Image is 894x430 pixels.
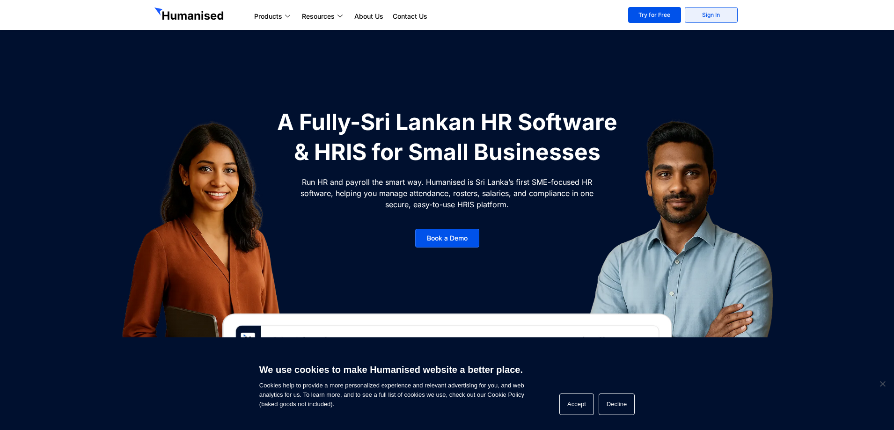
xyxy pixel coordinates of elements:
[628,7,681,23] a: Try for Free
[271,107,623,167] h1: A Fully-Sri Lankan HR Software & HRIS for Small Businesses
[415,229,479,248] a: Book a Demo
[599,394,635,415] button: Decline
[154,7,226,22] img: GetHumanised Logo
[259,363,524,376] h6: We use cookies to make Humanised website a better place.
[259,358,524,409] span: Cookies help to provide a more personalized experience and relevant advertising for you, and web ...
[388,11,432,22] a: Contact Us
[350,11,388,22] a: About Us
[878,379,887,388] span: Decline
[300,176,594,210] p: Run HR and payroll the smart way. Humanised is Sri Lanka’s first SME-focused HR software, helping...
[559,394,594,415] button: Accept
[427,235,468,241] span: Book a Demo
[297,11,350,22] a: Resources
[685,7,738,23] a: Sign In
[249,11,297,22] a: Products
